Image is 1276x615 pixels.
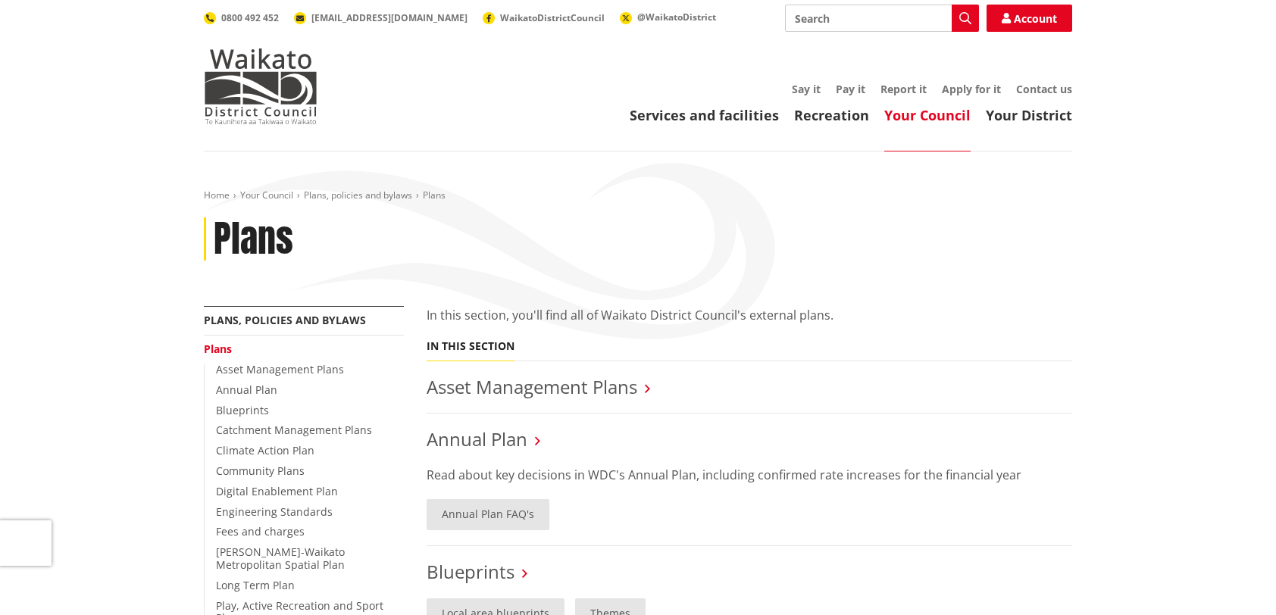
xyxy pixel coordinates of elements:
a: [PERSON_NAME]-Waikato Metropolitan Spatial Plan [216,545,345,572]
h5: In this section [427,340,514,353]
input: Search input [785,5,979,32]
a: Plans [204,342,232,356]
a: Plans, policies and bylaws [204,313,366,327]
a: Climate Action Plan [216,443,314,457]
span: Plans [423,189,446,201]
nav: breadcrumb [204,189,1072,202]
a: Annual Plan FAQ's [427,499,549,530]
a: Contact us [1016,82,1072,96]
a: Blueprints [427,559,514,584]
a: Report it [880,82,927,96]
a: Engineering Standards [216,504,333,519]
a: [EMAIL_ADDRESS][DOMAIN_NAME] [294,11,468,24]
a: Asset Management Plans [427,374,637,399]
a: WaikatoDistrictCouncil [483,11,605,24]
span: [EMAIL_ADDRESS][DOMAIN_NAME] [311,11,468,24]
a: Long Term Plan [216,578,295,592]
a: Recreation [794,106,869,124]
a: @WaikatoDistrict [620,11,716,23]
a: Plans, policies and bylaws [304,189,412,201]
a: Catchment Management Plans [216,423,372,437]
a: Your Council [240,189,293,201]
span: WaikatoDistrictCouncil [500,11,605,24]
a: Account [987,5,1072,32]
a: Blueprints [216,403,269,417]
a: Say it [792,82,821,96]
a: Services and facilities [630,106,779,124]
span: @WaikatoDistrict [637,11,716,23]
a: Community Plans [216,464,305,478]
a: Your Council [884,106,971,124]
p: In this section, you'll find all of Waikato District Council's external plans. [427,306,1072,324]
a: Annual Plan [216,382,277,397]
a: Asset Management Plans [216,362,344,376]
a: Your District [986,106,1072,124]
a: Digital Enablement Plan [216,484,338,498]
a: 0800 492 452 [204,11,279,24]
p: Read about key decisions in WDC's Annual Plan, including confirmed rate increases for the financi... [427,466,1072,484]
img: Waikato District Council - Te Kaunihera aa Takiwaa o Waikato [204,48,317,124]
span: 0800 492 452 [221,11,279,24]
a: Apply for it [942,82,1001,96]
a: Pay it [836,82,865,96]
a: Annual Plan [427,426,527,451]
a: Home [204,189,230,201]
a: Fees and charges [216,524,305,539]
h1: Plans [214,217,293,261]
